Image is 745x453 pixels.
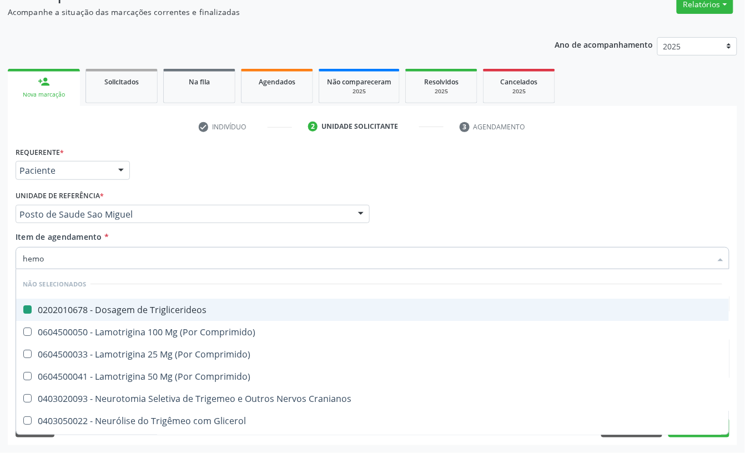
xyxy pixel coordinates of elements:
[23,350,722,359] div: 0604500033 - Lamotrigina 25 Mg (Por Comprimido)
[19,209,347,220] span: Posto de Saude Sao Miguel
[16,188,104,205] label: Unidade de referência
[16,90,72,99] div: Nova marcação
[321,122,398,132] div: Unidade solicitante
[491,87,547,95] div: 2025
[424,77,459,87] span: Resolvidos
[16,231,102,242] span: Item de agendamento
[38,75,50,88] div: person_add
[16,144,64,161] label: Requerente
[23,247,711,269] input: Buscar por procedimentos
[327,87,391,95] div: 2025
[308,122,318,132] div: 2
[555,37,653,51] p: Ano de acompanhamento
[23,328,722,336] div: 0604500050 - Lamotrigina 100 Mg (Por Comprimido)
[189,77,210,87] span: Na fila
[23,416,722,425] div: 0403050022 - Neurólise do Trigêmeo com Glicerol
[23,372,722,381] div: 0604500041 - Lamotrigina 50 Mg (Por Comprimido)
[501,77,538,87] span: Cancelados
[23,394,722,403] div: 0403020093 - Neurotomia Seletiva de Trigemeo e Outros Nervos Cranianos
[8,6,519,18] p: Acompanhe a situação das marcações correntes e finalizadas
[414,87,469,95] div: 2025
[327,77,391,87] span: Não compareceram
[104,77,139,87] span: Solicitados
[259,77,295,87] span: Agendados
[23,305,722,314] div: 0202010678 - Dosagem de Triglicerideos
[19,165,107,176] span: Paciente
